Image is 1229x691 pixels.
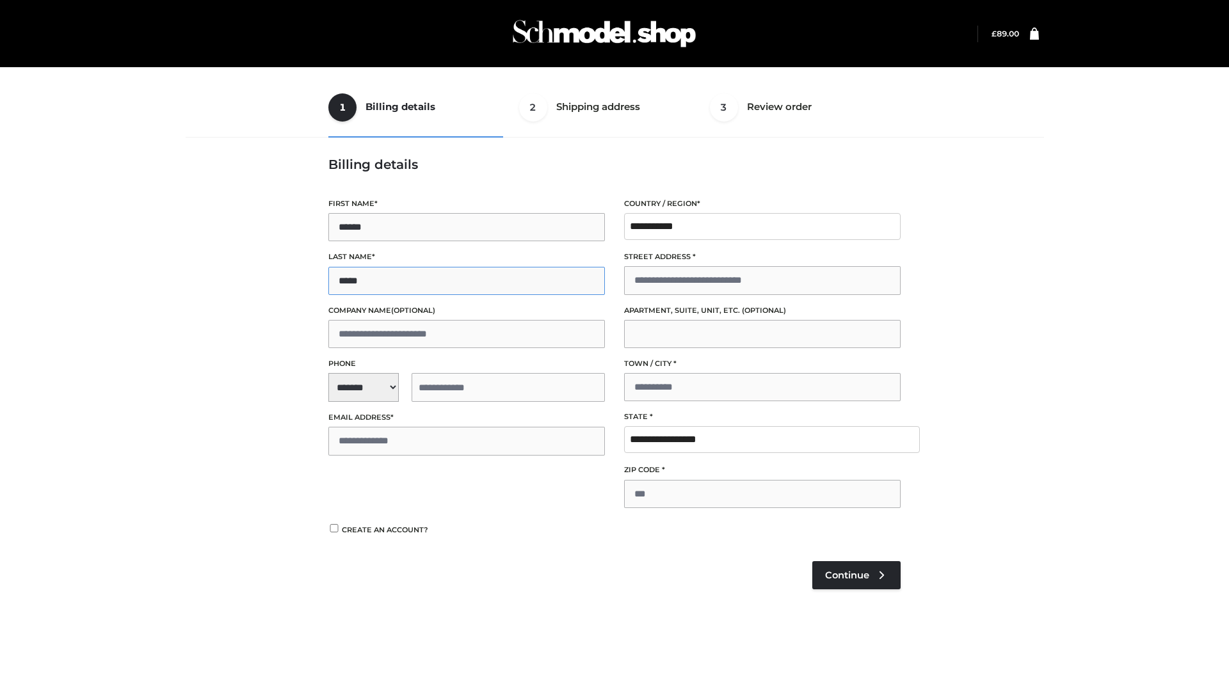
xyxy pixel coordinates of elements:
img: Schmodel Admin 964 [508,8,700,59]
a: £89.00 [992,29,1019,38]
label: Street address [624,251,901,263]
label: First name [328,198,605,210]
input: Create an account? [328,524,340,532]
span: £ [992,29,997,38]
label: Phone [328,358,605,370]
label: ZIP Code [624,464,901,476]
a: Continue [812,561,901,589]
label: Country / Region [624,198,901,210]
label: State [624,411,901,423]
label: Last name [328,251,605,263]
span: (optional) [742,306,786,315]
span: Create an account? [342,525,428,534]
label: Town / City [624,358,901,370]
span: (optional) [391,306,435,315]
label: Apartment, suite, unit, etc. [624,305,901,317]
label: Email address [328,411,605,424]
label: Company name [328,305,605,317]
span: Continue [825,569,869,581]
h3: Billing details [328,157,901,172]
bdi: 89.00 [992,29,1019,38]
